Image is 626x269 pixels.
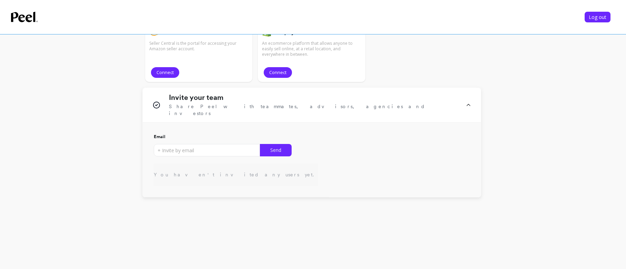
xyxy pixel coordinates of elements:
span: Share Peel with teammates, advisors, agencies and investors [169,103,457,117]
span: Send [270,147,281,154]
span: Email [154,134,165,140]
p: An ecommerce platform that allows anyone to easily sell online, at a retail location, and everywh... [262,41,361,57]
button: Log out [585,12,610,22]
span: Log out [589,14,606,20]
button: Connect [264,67,292,78]
button: Send [260,144,292,156]
input: + Invite by email [154,144,260,156]
span: Connect [156,69,174,76]
h1: Invite your team [169,93,223,102]
div: You haven't invited any users yet. [154,163,318,186]
p: Seller Central is the portal for accessing your Amazon seller account. [149,41,249,52]
button: Connect [151,67,179,78]
span: Connect [269,69,286,76]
